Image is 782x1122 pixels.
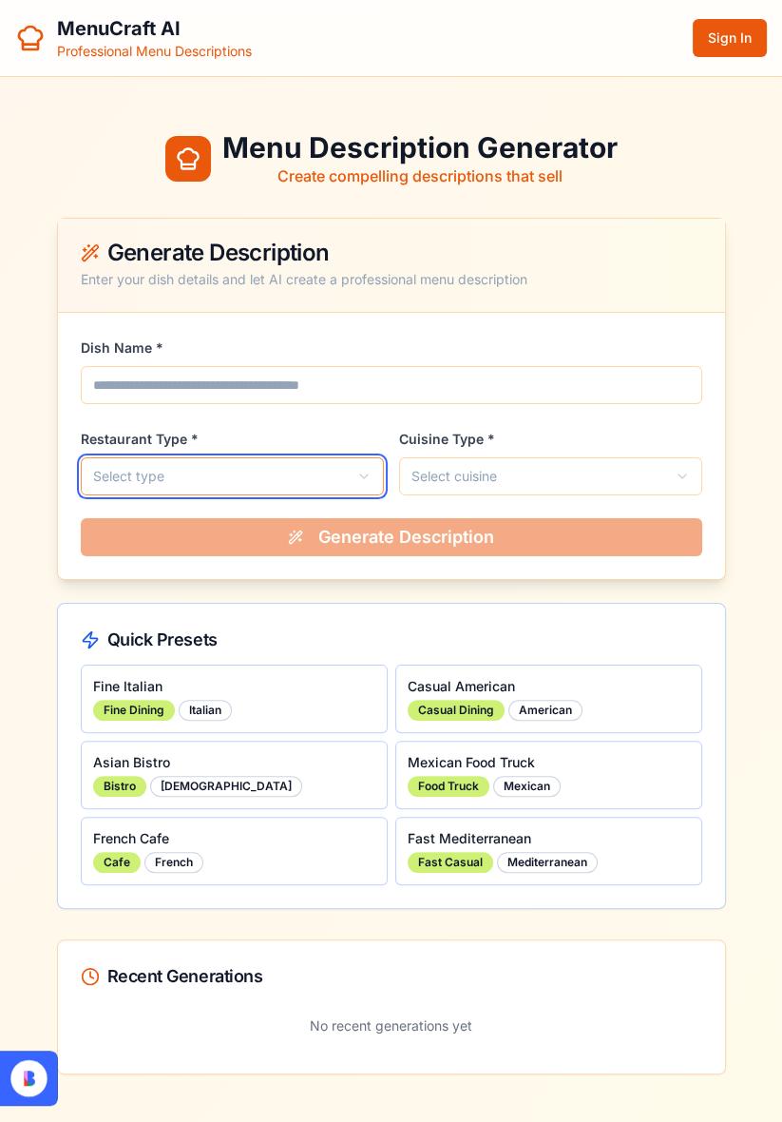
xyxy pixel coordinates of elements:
h1: MenuCraft AI [57,15,252,42]
label: Cuisine Type * [399,431,495,447]
div: Casual Dining [408,700,505,721]
button: Asian BistroBistro[DEMOGRAPHIC_DATA] [81,741,388,809]
label: Dish Name * [81,339,163,356]
span: Mexican Food Truck [408,753,535,772]
div: [DEMOGRAPHIC_DATA] [150,776,302,797]
span: Fine Italian [93,677,162,696]
button: Casual AmericanCasual DiningAmerican [395,665,702,733]
div: Enter your dish details and let AI create a professional menu description [81,270,702,289]
p: No recent generations yet [81,1001,702,1051]
div: Mexican [493,776,561,797]
div: Generate Description [81,242,702,264]
div: Quick Presets [81,627,702,653]
button: Mexican Food TruckFood TruckMexican [395,741,702,809]
span: French Cafe [93,829,169,848]
div: Cafe [93,852,141,873]
div: American [508,700,582,721]
span: Fast Mediterranean [408,829,531,848]
span: Asian Bistro [93,753,170,772]
div: Italian [179,700,232,721]
div: French [144,852,203,873]
button: Fine ItalianFine DiningItalian [81,665,388,733]
div: Fast Casual [408,852,493,873]
div: Fine Dining [93,700,175,721]
button: Fast MediterraneanFast CasualMediterranean [395,817,702,885]
label: Restaurant Type * [81,431,199,447]
span: Casual American [408,677,515,696]
button: French CafeCafeFrench [81,817,388,885]
button: Sign In [693,19,767,57]
p: Professional Menu Descriptions [57,42,252,61]
div: Bistro [93,776,146,797]
p: Create compelling descriptions that sell [222,164,618,187]
h1: Menu Description Generator [222,130,618,164]
div: Mediterranean [497,852,598,873]
div: Food Truck [408,776,489,797]
div: Recent Generations [81,963,702,990]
